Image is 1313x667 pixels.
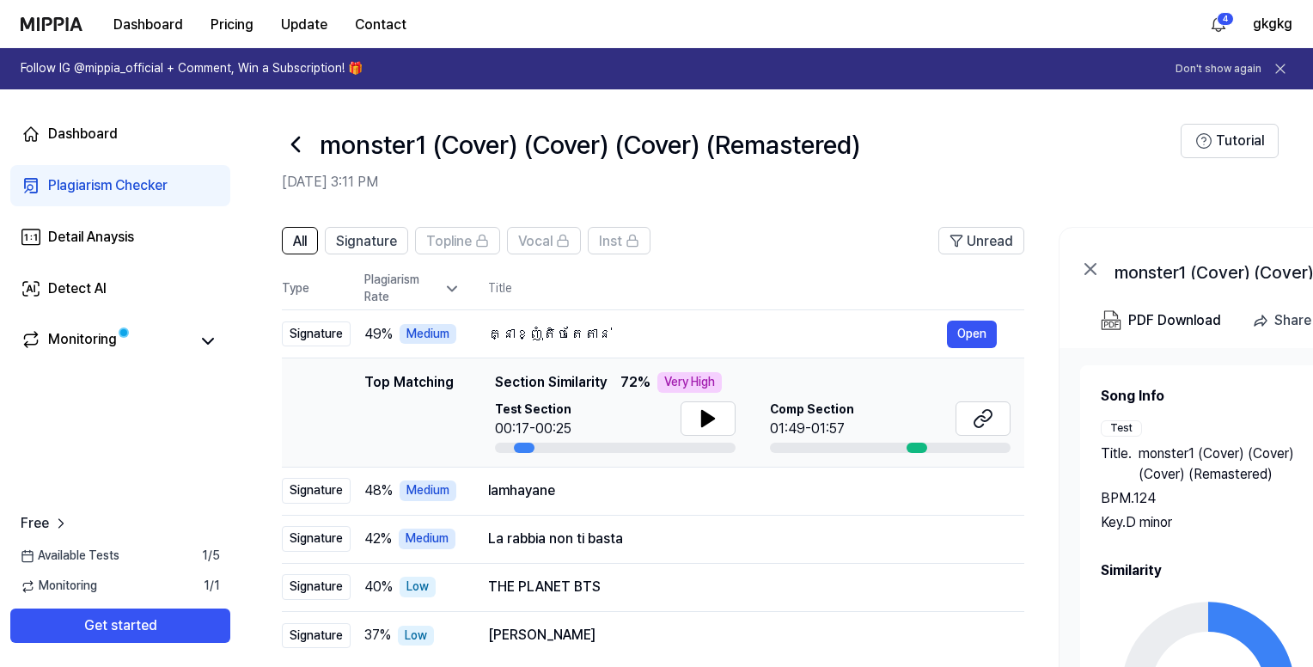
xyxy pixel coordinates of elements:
a: Plagiarism Checker [10,165,230,206]
div: 00:17-00:25 [495,419,571,439]
div: THE PLANET BTS [488,577,997,597]
div: Low [398,626,434,646]
h1: Follow IG @mippia_official + Comment, Win a Subscription! 🎁 [21,60,363,77]
button: PDF Download [1097,303,1224,338]
span: 42 % [364,529,392,549]
span: 48 % [364,480,393,501]
img: logo [21,17,82,31]
span: Vocal [518,231,553,252]
span: Section Similarity [495,372,607,393]
button: Don't show again [1176,62,1261,76]
div: PDF Download [1128,309,1221,332]
button: Signature [325,227,408,254]
a: Update [267,1,341,48]
a: Dashboard [10,113,230,155]
span: Available Tests [21,548,119,565]
div: [PERSON_NAME] [488,625,997,646]
h2: [DATE] 3:11 PM [282,172,1181,193]
a: Detail Anaysis [10,217,230,258]
button: gkgkg [1253,14,1292,34]
div: Monitoring [48,329,117,353]
span: 1 / 5 [202,548,220,565]
button: Inst [588,227,650,254]
h1: monster1 (Cover) (Cover) (Cover) (Remastered) [320,126,860,162]
div: Signature [282,321,351,347]
div: Medium [400,480,456,501]
div: Top Matching [364,372,454,453]
button: Update [267,8,341,42]
div: Medium [399,529,455,549]
button: Vocal [507,227,581,254]
div: Dashboard [48,124,118,144]
button: 알림4 [1205,10,1232,38]
div: Detail Anaysis [48,227,134,248]
span: 72 % [620,372,650,393]
div: La rabbia non ti basta [488,529,997,549]
div: Test [1101,420,1142,437]
div: Plagiarism Checker [48,175,168,196]
button: Get started [10,609,230,643]
button: Pricing [197,8,267,42]
button: Contact [341,8,420,42]
span: 1 / 1 [204,578,220,595]
div: Signature [282,574,351,600]
div: Low [400,577,436,597]
div: Share [1274,309,1311,332]
button: Unread [938,227,1024,254]
span: Free [21,513,49,534]
span: Inst [599,231,622,252]
div: Detect AI [48,278,107,299]
span: Unread [967,231,1013,252]
span: All [293,231,307,252]
div: Signature [282,478,351,504]
img: PDF Download [1101,310,1121,331]
span: Signature [336,231,397,252]
div: Signature [282,526,351,552]
button: All [282,227,318,254]
a: Detect AI [10,268,230,309]
button: Tutorial [1181,124,1279,158]
div: 4 [1217,12,1234,26]
th: Type [282,268,351,310]
span: Test Section [495,401,571,419]
div: 01:49-01:57 [770,419,854,439]
span: Comp Section [770,401,854,419]
span: 37 % [364,625,391,646]
span: Title . [1101,444,1132,485]
span: 49 % [364,324,393,345]
img: 알림 [1208,14,1229,34]
div: Plagiarism Rate [364,272,461,305]
button: Open [947,321,997,348]
div: Signature [282,623,351,649]
div: Medium [400,324,456,345]
span: Topline [426,231,472,252]
div: គ្នាខ្ញុំតិចតែតាន់ [488,324,947,345]
span: Monitoring [21,578,97,595]
button: Topline [415,227,500,254]
div: lamhayane [488,480,997,501]
div: Very High [657,372,722,393]
button: Dashboard [100,8,197,42]
span: 40 % [364,577,393,597]
a: Monitoring [21,329,189,353]
a: Free [21,513,70,534]
th: Title [488,268,1024,309]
